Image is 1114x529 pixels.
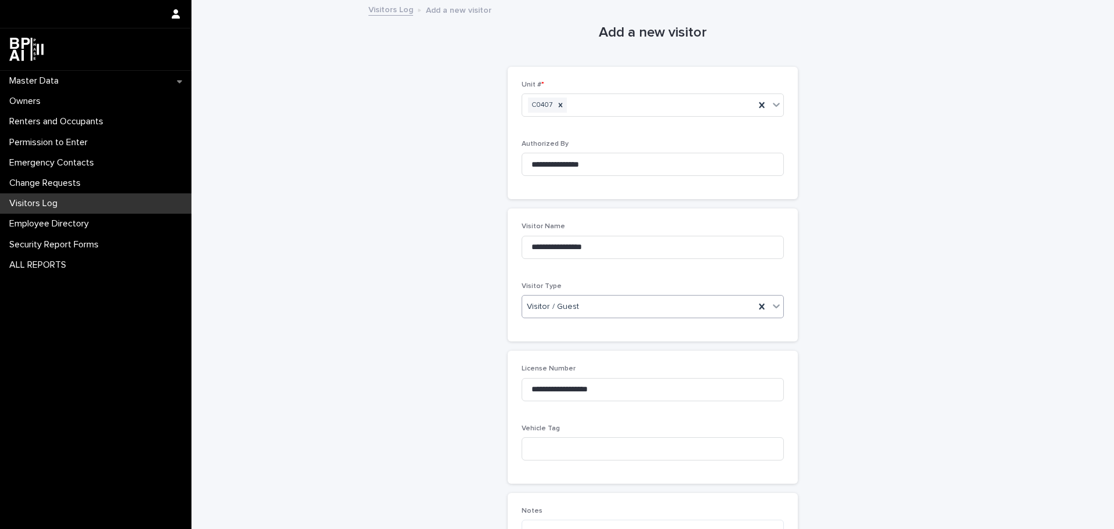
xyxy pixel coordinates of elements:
[5,178,90,189] p: Change Requests
[9,38,44,61] img: dwgmcNfxSF6WIOOXiGgu
[5,260,75,271] p: ALL REPORTS
[522,365,576,372] span: License Number
[522,223,565,230] span: Visitor Name
[522,81,544,88] span: Unit #
[508,24,798,41] h1: Add a new visitor
[522,425,560,432] span: Vehicle Tag
[5,198,67,209] p: Visitors Log
[522,508,542,514] span: Notes
[5,239,108,250] p: Security Report Forms
[5,116,113,127] p: Renters and Occupants
[522,141,569,147] span: Authorized By
[528,98,554,113] div: C0407
[426,3,491,16] p: Add a new visitor
[522,283,562,290] span: Visitor Type
[368,2,413,16] a: Visitors Log
[5,137,97,148] p: Permission to Enter
[5,157,103,168] p: Emergency Contacts
[5,75,68,87] p: Master Data
[5,96,50,107] p: Owners
[527,301,579,313] span: Visitor / Guest
[5,218,98,229] p: Employee Directory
